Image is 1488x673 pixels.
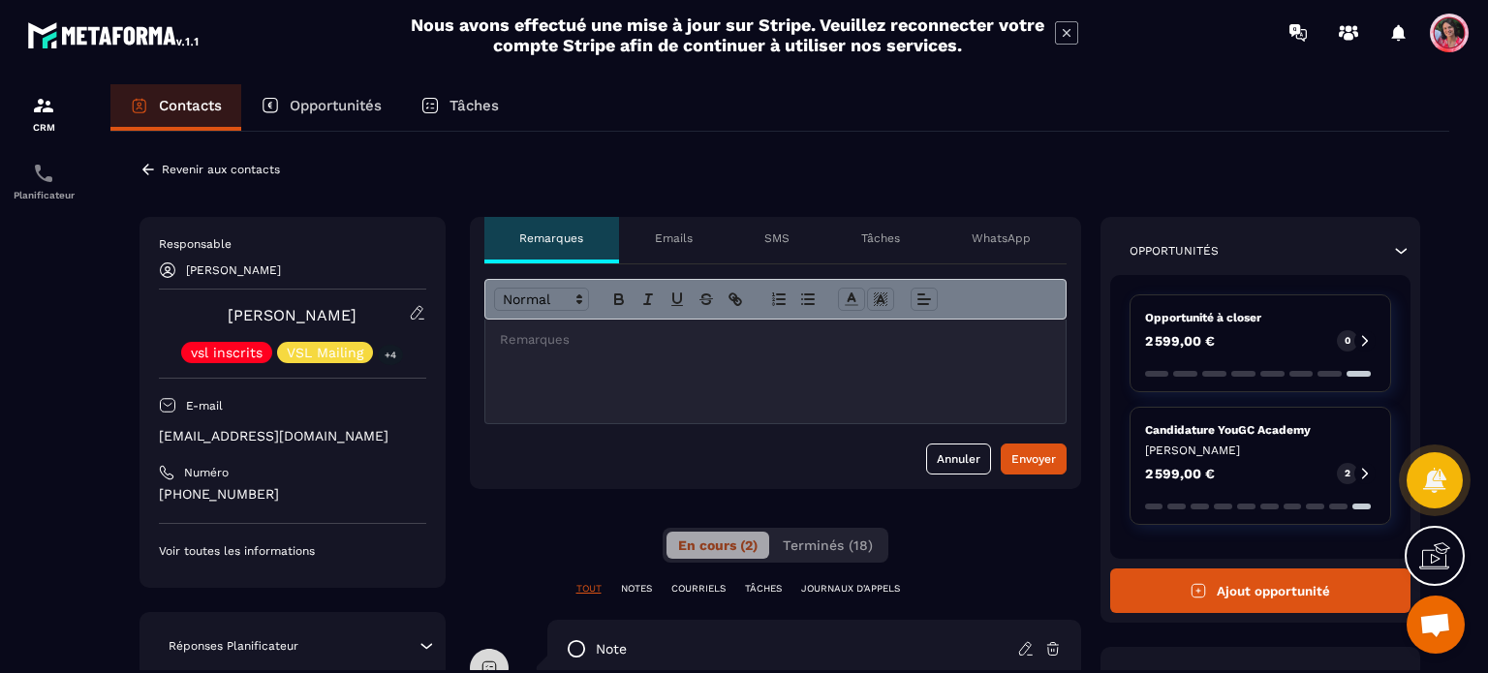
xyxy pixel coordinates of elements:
button: Ajout opportunité [1110,568,1411,613]
p: Contacts [159,97,222,114]
div: Envoyer [1011,449,1056,469]
p: Opportunités [1130,243,1219,259]
span: Terminés (18) [783,537,873,553]
p: COURRIELS [671,582,726,596]
p: NOTES [621,582,652,596]
p: Remarques [519,230,583,246]
p: vsl inscrits [191,346,263,359]
p: 0 [1345,334,1350,348]
p: +4 [378,345,403,365]
p: TOUT [576,582,602,596]
p: Tâches [449,97,499,114]
p: Opportunité à closer [1145,310,1377,325]
p: Revenir aux contacts [162,163,280,176]
p: Réponses Planificateur [169,638,298,654]
p: Voir toutes les informations [159,543,426,559]
a: Tâches [401,84,518,131]
a: [PERSON_NAME] [228,306,356,324]
p: [PERSON_NAME] [186,263,281,277]
img: logo [27,17,201,52]
a: schedulerschedulerPlanificateur [5,147,82,215]
p: note [596,640,627,658]
p: E-mail [186,398,223,413]
img: formation [32,94,55,117]
p: 2 599,00 € [1145,467,1215,480]
p: [PERSON_NAME] [1145,443,1377,458]
img: scheduler [32,162,55,185]
a: formationformationCRM [5,79,82,147]
p: CRM [5,122,82,133]
p: JOURNAUX D'APPELS [801,582,900,596]
p: Responsable [159,236,426,252]
p: 2 [1345,467,1350,480]
button: Annuler [926,444,991,474]
p: 2 599,00 € [1145,334,1215,348]
button: Terminés (18) [771,532,884,559]
span: En cours (2) [678,537,758,553]
p: WhatsApp [972,230,1031,246]
p: Planificateur [5,190,82,200]
a: Contacts [110,84,241,131]
p: Emails [655,230,693,246]
div: Ouvrir le chat [1407,596,1465,654]
p: Candidature YouGC Academy [1145,422,1377,438]
p: [PHONE_NUMBER] [159,485,426,504]
button: Envoyer [1001,444,1067,474]
h2: Nous avons effectué une mise à jour sur Stripe. Veuillez reconnecter votre compte Stripe afin de ... [410,15,1045,55]
p: Numéro [184,465,229,480]
p: Tâches [861,230,900,246]
p: Opportunités [290,97,382,114]
button: En cours (2) [666,532,769,559]
a: Opportunités [241,84,401,131]
p: TÂCHES [745,582,782,596]
p: VSL Mailing [287,346,363,359]
p: SMS [764,230,790,246]
p: [EMAIL_ADDRESS][DOMAIN_NAME] [159,427,426,445]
